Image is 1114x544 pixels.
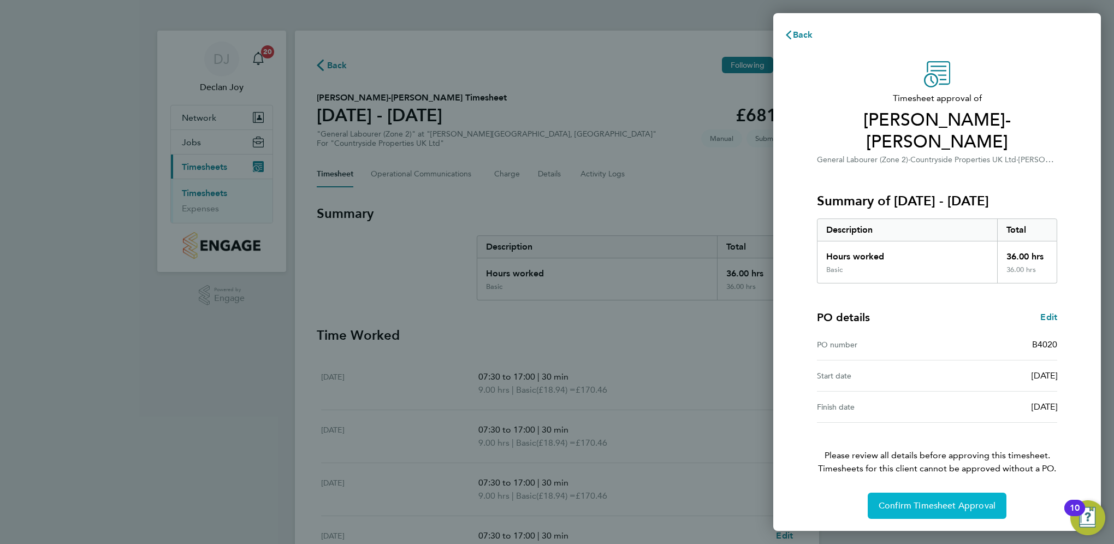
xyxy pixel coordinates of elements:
[937,369,1057,382] div: [DATE]
[937,400,1057,413] div: [DATE]
[817,219,997,241] div: Description
[817,109,1057,153] span: [PERSON_NAME]-[PERSON_NAME]
[773,24,824,46] button: Back
[997,241,1057,265] div: 36.00 hrs
[1032,339,1057,350] span: B4020
[908,155,910,164] span: ·
[793,29,813,40] span: Back
[817,310,870,325] h4: PO details
[817,192,1057,210] h3: Summary of [DATE] - [DATE]
[1070,500,1105,535] button: Open Resource Center, 10 new notifications
[868,493,1006,519] button: Confirm Timesheet Approval
[1070,508,1080,522] div: 10
[817,155,908,164] span: General Labourer (Zone 2)
[1040,312,1057,322] span: Edit
[879,500,996,511] span: Confirm Timesheet Approval
[1016,155,1018,164] span: ·
[826,265,843,274] div: Basic
[910,155,1016,164] span: Countryside Properties UK Ltd
[817,241,997,265] div: Hours worked
[804,423,1070,475] p: Please review all details before approving this timesheet.
[997,219,1057,241] div: Total
[817,369,937,382] div: Start date
[817,400,937,413] div: Finish date
[1040,311,1057,324] a: Edit
[804,462,1070,475] span: Timesheets for this client cannot be approved without a PO.
[817,338,937,351] div: PO number
[817,218,1057,283] div: Summary of 22 - 28 Sep 2025
[817,92,1057,105] span: Timesheet approval of
[997,265,1057,283] div: 36.00 hrs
